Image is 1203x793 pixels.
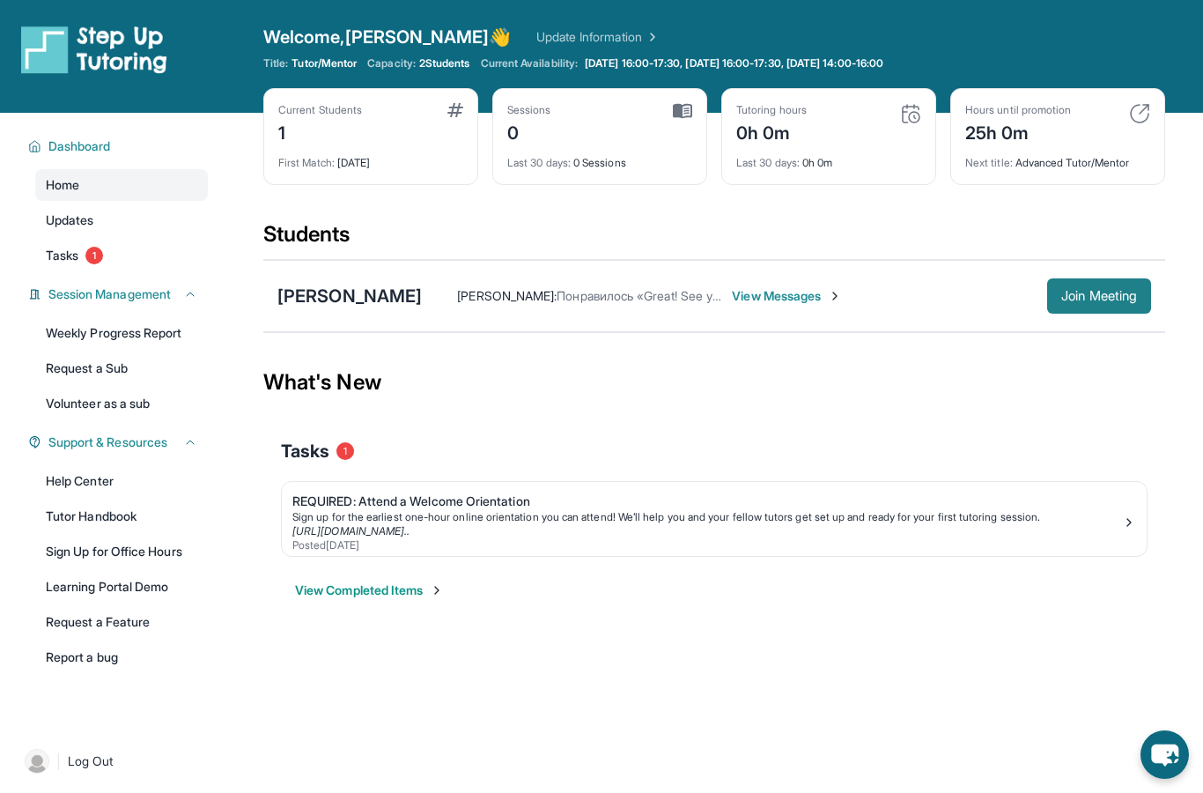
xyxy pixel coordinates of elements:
img: Chevron-Right [828,289,842,303]
div: 0 Sessions [507,145,692,170]
a: Volunteer as a sub [35,388,208,419]
a: Report a bug [35,641,208,673]
div: Advanced Tutor/Mentor [965,145,1150,170]
img: card [447,103,463,117]
span: Tutor/Mentor [292,56,357,70]
img: card [1129,103,1150,124]
span: 2 Students [419,56,470,70]
div: Sign up for the earliest one-hour online orientation you can attend! We’ll help you and your fell... [292,510,1122,524]
div: 25h 0m [965,117,1071,145]
span: Last 30 days : [507,156,571,169]
span: Tasks [281,439,329,463]
button: chat-button [1140,730,1189,779]
div: 1 [278,117,362,145]
div: REQUIRED: Attend a Welcome Orientation [292,493,1122,510]
a: Weekly Progress Report [35,317,208,349]
a: Help Center [35,465,208,497]
a: Updates [35,204,208,236]
div: What's New [263,344,1165,421]
div: [DATE] [278,145,463,170]
span: Updates [46,211,94,229]
button: Support & Resources [41,434,197,451]
div: Sessions [507,103,551,117]
button: Dashboard [41,137,197,155]
div: 0h 0m [736,117,807,145]
button: View Completed Items [295,582,444,599]
span: Join Meeting [1061,291,1137,301]
img: card [673,103,692,119]
div: [PERSON_NAME] [277,284,422,308]
span: Welcome, [PERSON_NAME] 👋 [263,25,512,49]
span: [PERSON_NAME] : [457,288,557,303]
a: |Log Out [18,742,208,781]
span: Home [46,176,79,194]
a: Request a Feature [35,606,208,638]
span: Dashboard [48,137,111,155]
img: logo [21,25,167,74]
span: View Messages [732,287,842,305]
img: user-img [25,749,49,774]
button: Join Meeting [1047,278,1151,314]
span: Current Availability: [481,56,578,70]
div: Students [263,220,1165,259]
button: Session Management [41,285,197,303]
div: Hours until promotion [965,103,1071,117]
span: 1 [85,247,103,264]
a: Update Information [536,28,660,46]
a: [DATE] 16:00-17:30, [DATE] 16:00-17:30, [DATE] 14:00-16:00 [581,56,887,70]
a: Learning Portal Demo [35,571,208,603]
span: Last 30 days : [736,156,800,169]
a: Sign Up for Office Hours [35,536,208,567]
span: Session Management [48,285,171,303]
a: [URL][DOMAIN_NAME].. [292,524,410,537]
a: Home [35,169,208,201]
span: Понравилось «Great! See you there!» [557,288,769,303]
div: Posted [DATE] [292,538,1122,552]
span: First Match : [278,156,335,169]
img: Chevron Right [642,28,660,46]
span: Title: [263,56,288,70]
a: Request a Sub [35,352,208,384]
div: Tutoring hours [736,103,807,117]
span: Log Out [68,752,114,770]
span: Support & Resources [48,434,167,451]
a: REQUIRED: Attend a Welcome OrientationSign up for the earliest one-hour online orientation you ca... [282,482,1147,556]
a: Tutor Handbook [35,500,208,532]
div: 0h 0m [736,145,921,170]
span: Tasks [46,247,78,264]
span: | [56,751,61,772]
div: Current Students [278,103,362,117]
span: 1 [336,442,354,460]
div: 0 [507,117,551,145]
span: Capacity: [367,56,416,70]
span: Next title : [965,156,1013,169]
a: Tasks1 [35,240,208,271]
span: [DATE] 16:00-17:30, [DATE] 16:00-17:30, [DATE] 14:00-16:00 [585,56,883,70]
img: card [900,103,921,124]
